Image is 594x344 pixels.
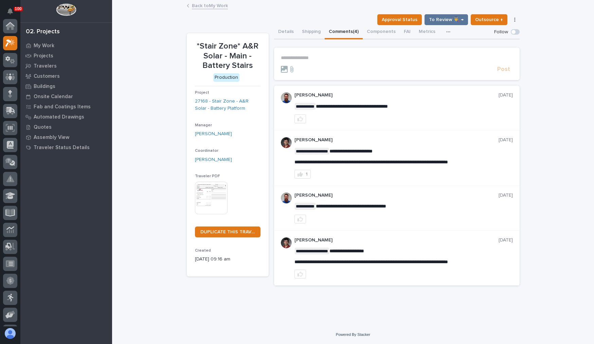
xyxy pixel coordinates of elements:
[336,332,370,337] a: Powered By Stacker
[195,91,209,95] span: Project
[494,66,513,73] button: Post
[499,137,513,143] p: [DATE]
[20,112,112,122] a: Automated Drawings
[294,270,306,278] button: like this post
[20,71,112,81] a: Customers
[195,156,232,163] a: [PERSON_NAME]
[20,40,112,51] a: My Work
[195,256,260,263] p: [DATE] 09:16 am
[20,142,112,152] a: Traveler Status Details
[306,172,308,177] div: 1
[20,102,112,112] a: Fab and Coatings Items
[20,61,112,71] a: Travelers
[195,227,260,237] a: DUPLICATE THIS TRAVELER
[34,94,73,100] p: Onsite Calendar
[298,25,325,39] button: Shipping
[34,145,90,151] p: Traveler Status Details
[200,230,255,234] span: DUPLICATE THIS TRAVELER
[274,25,298,39] button: Details
[281,237,292,248] img: ROij9lOReuV7WqYxWfnW
[294,215,306,223] button: like this post
[400,25,415,39] button: FAI
[26,28,60,36] div: 02. Projects
[34,63,57,69] p: Travelers
[294,114,306,123] button: like this post
[34,114,84,120] p: Automated Drawings
[195,130,232,138] a: [PERSON_NAME]
[294,193,499,198] p: [PERSON_NAME]
[20,132,112,142] a: Assembly View
[3,4,17,18] button: Notifications
[56,3,76,16] img: Workspace Logo
[281,193,292,203] img: 6hTokn1ETDGPf9BPokIQ
[294,137,499,143] p: [PERSON_NAME]
[499,193,513,198] p: [DATE]
[415,25,439,39] button: Metrics
[195,98,260,112] a: 27168 - Stair Zone - A&R Solar - Battery Platform
[20,91,112,102] a: Onsite Calendar
[325,25,363,39] button: Comments (4)
[192,1,228,9] a: Back toMy Work
[34,134,69,141] p: Assembly View
[377,14,422,25] button: Approval Status
[429,16,464,24] span: To Review 👨‍🏭 →
[363,25,400,39] button: Components
[471,14,507,25] button: Outsource ↑
[281,137,292,148] img: ROij9lOReuV7WqYxWfnW
[195,123,212,127] span: Manager
[15,6,22,11] p: 100
[8,8,17,19] div: Notifications100
[34,104,91,110] p: Fab and Coatings Items
[494,29,508,35] p: Follow
[382,16,417,24] span: Approval Status
[499,92,513,98] p: [DATE]
[34,53,53,59] p: Projects
[294,92,499,98] p: [PERSON_NAME]
[294,170,311,179] button: 1
[294,237,499,243] p: [PERSON_NAME]
[213,73,239,82] div: Production
[20,122,112,132] a: Quotes
[195,149,218,153] span: Coordinator
[20,81,112,91] a: Buildings
[34,84,55,90] p: Buildings
[475,16,503,24] span: Outsource ↑
[20,51,112,61] a: Projects
[34,73,60,79] p: Customers
[34,124,52,130] p: Quotes
[195,41,260,71] p: *Stair Zone* A&R Solar - Main - Battery Stairs
[281,92,292,103] img: 6hTokn1ETDGPf9BPokIQ
[195,249,211,253] span: Created
[195,174,220,178] span: Traveler PDF
[497,66,510,73] span: Post
[425,14,468,25] button: To Review 👨‍🏭 →
[499,237,513,243] p: [DATE]
[3,326,17,341] button: users-avatar
[34,43,54,49] p: My Work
